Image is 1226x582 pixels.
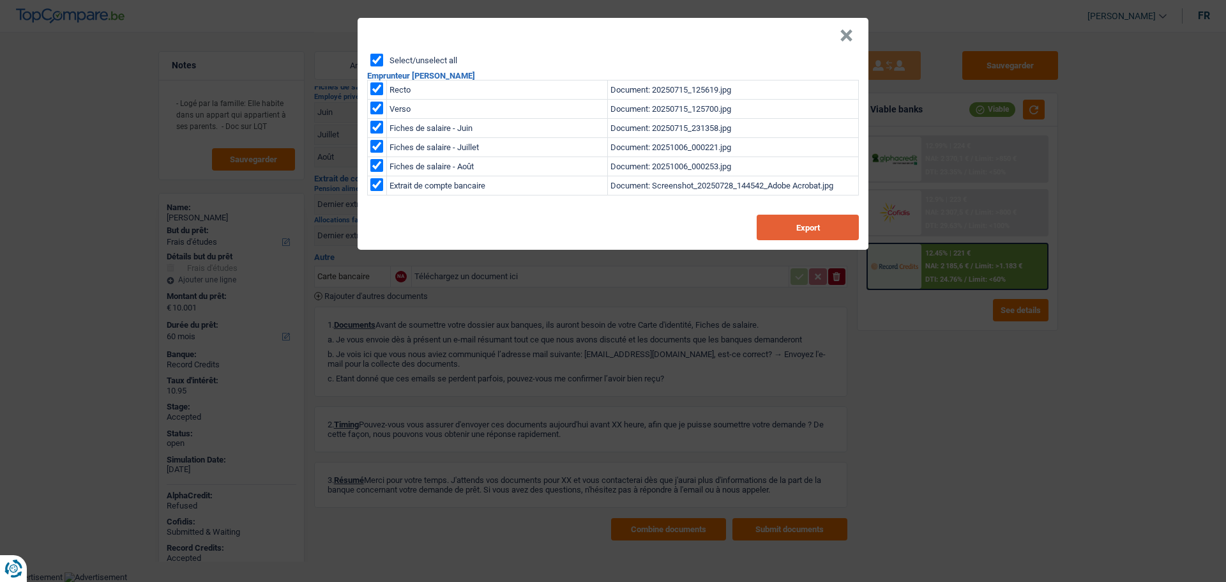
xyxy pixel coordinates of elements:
td: Verso [387,100,608,119]
td: Document: 20250715_125700.jpg [608,100,859,119]
td: Fiches de salaire - Juillet [387,138,608,157]
td: Document: 20250715_125619.jpg [608,80,859,100]
td: Document: 20250715_231358.jpg [608,119,859,138]
td: Fiches de salaire - Août [387,157,608,176]
td: Document: 20251006_000221.jpg [608,138,859,157]
label: Select/unselect all [390,56,457,65]
td: Fiches de salaire - Juin [387,119,608,138]
td: Extrait de compte bancaire [387,176,608,195]
button: Export [757,215,859,240]
button: Close [840,29,853,42]
td: Recto [387,80,608,100]
td: Document: Screenshot_20250728_144542_Adobe Acrobat.jpg [608,176,859,195]
h2: Emprunteur [PERSON_NAME] [367,72,859,80]
td: Document: 20251006_000253.jpg [608,157,859,176]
